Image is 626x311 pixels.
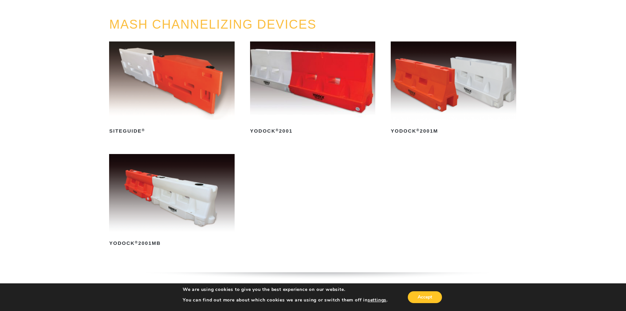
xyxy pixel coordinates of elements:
img: Yodock 2001 Water Filled Barrier and Barricade [250,41,375,120]
button: Accept [408,291,442,303]
h2: Yodock 2001M [391,126,516,136]
sup: ® [135,240,138,244]
a: Yodock®2001M [391,41,516,136]
h2: Yodock 2001 [250,126,375,136]
button: settings [368,297,386,303]
a: MASH CHANNELIZING DEVICES [109,17,316,31]
sup: ® [276,128,279,132]
p: You can find out more about which cookies we are using or switch them off in . [183,297,388,303]
p: We are using cookies to give you the best experience on our website. [183,287,388,293]
sup: ® [142,128,145,132]
h2: Yodock 2001MB [109,238,234,249]
a: Yodock®2001MB [109,154,234,249]
a: Yodock®2001 [250,41,375,136]
a: SiteGuide® [109,41,234,136]
sup: ® [416,128,420,132]
h2: SiteGuide [109,126,234,136]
